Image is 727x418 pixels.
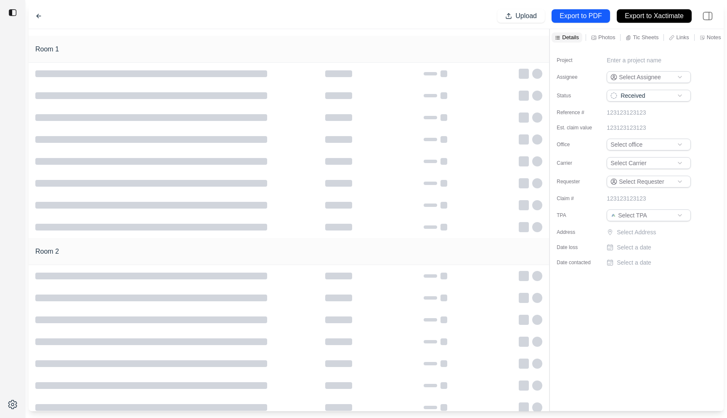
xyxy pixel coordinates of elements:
p: 123123123123 [607,194,646,203]
p: Notes [707,34,721,41]
label: Project [557,57,599,64]
p: Select a date [617,258,651,267]
button: Upload [497,9,545,23]
p: Details [562,34,579,41]
label: Address [557,229,599,236]
label: Assignee [557,74,599,80]
p: Photos [598,34,615,41]
button: Export to Xactimate [617,9,692,23]
label: Claim # [557,195,599,202]
p: Export to Xactimate [625,11,684,21]
label: Date contacted [557,259,599,266]
label: TPA [557,212,599,219]
p: Select a date [617,243,651,252]
p: 123123123123 [607,123,646,132]
label: Carrier [557,160,599,166]
p: Tic Sheets [633,34,658,41]
button: Export to PDF [552,9,610,23]
img: right-panel.svg [698,7,717,25]
p: 123123123123 [607,108,646,117]
p: Links [676,34,689,41]
p: Enter a project name [607,56,661,64]
label: Reference # [557,109,599,116]
h1: Room 2 [35,247,59,257]
p: Upload [515,11,537,21]
img: toggle sidebar [8,8,17,17]
label: Office [557,141,599,148]
p: Select Address [617,228,693,236]
p: Export to PDF [560,11,602,21]
label: Est. claim value [557,124,599,131]
label: Date loss [557,244,599,251]
h1: Room 1 [35,44,59,54]
label: Requester [557,178,599,185]
label: Status [557,92,599,99]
